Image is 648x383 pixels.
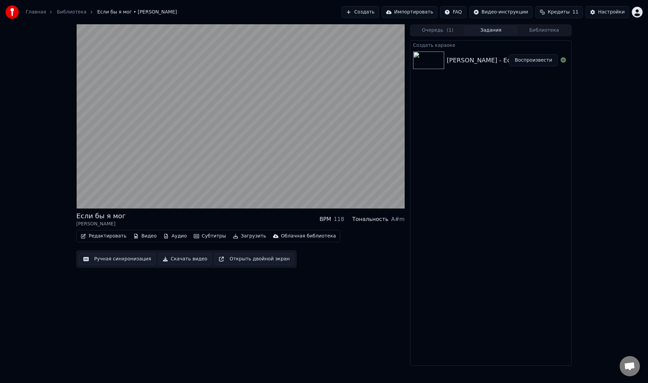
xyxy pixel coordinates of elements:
[281,233,336,240] div: Облачная библиотека
[509,54,558,66] button: Воспроизвести
[26,9,177,15] nav: breadcrumb
[334,215,344,223] div: 118
[548,9,570,15] span: Кредиты
[342,6,379,18] button: Создать
[391,215,405,223] div: A#m
[572,9,578,15] span: 11
[535,6,583,18] button: Кредиты11
[76,221,126,227] div: [PERSON_NAME]
[620,356,640,376] a: Открытый чат
[97,9,177,15] span: Если бы я мог • [PERSON_NAME]
[352,215,388,223] div: Тональность
[78,231,129,241] button: Редактировать
[586,6,629,18] button: Настройки
[447,27,453,34] span: ( 1 )
[76,211,126,221] div: Если бы я мог
[26,9,46,15] a: Главная
[230,231,269,241] button: Загрузить
[79,253,156,265] button: Ручная синхронизация
[411,26,464,35] button: Очередь
[447,56,618,65] div: [PERSON_NAME] - Если бы я мог ([GEOGRAPHIC_DATA])
[57,9,86,15] a: Библиотека
[131,231,160,241] button: Видео
[440,6,466,18] button: FAQ
[598,9,625,15] div: Настройки
[191,231,229,241] button: Субтитры
[158,253,212,265] button: Скачать видео
[464,26,518,35] button: Задания
[517,26,571,35] button: Библиотека
[469,6,533,18] button: Видео-инструкции
[161,231,189,241] button: Аудио
[410,41,571,49] div: Создать караоке
[382,6,438,18] button: Импортировать
[214,253,294,265] button: Открыть двойной экран
[5,5,19,19] img: youka
[320,215,331,223] div: BPM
